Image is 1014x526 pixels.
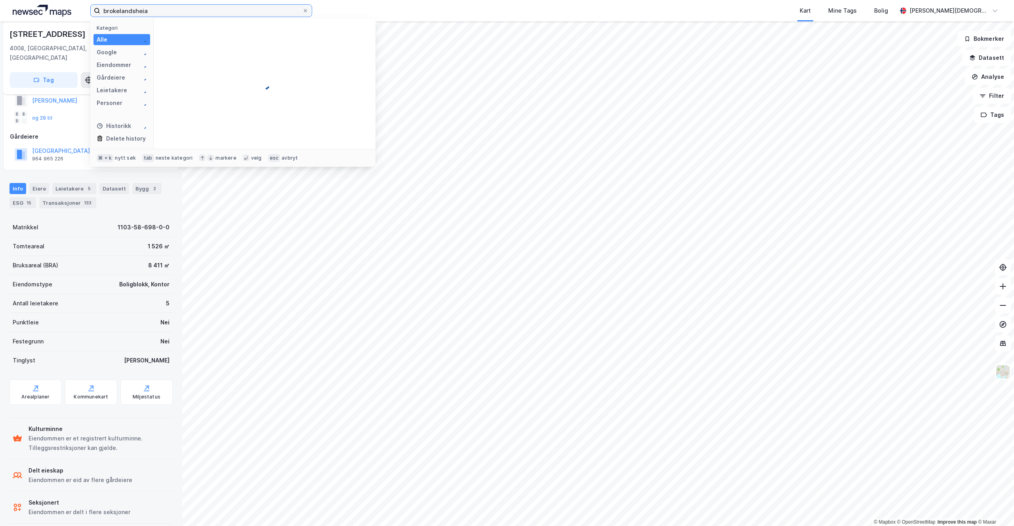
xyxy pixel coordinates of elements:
[156,155,193,161] div: neste kategori
[141,36,147,43] img: spinner.a6d8c91a73a9ac5275cf975e30b51cfb.svg
[124,356,170,365] div: [PERSON_NAME]
[82,199,93,207] div: 133
[21,394,50,400] div: Arealplaner
[141,62,147,68] img: spinner.a6d8c91a73a9ac5275cf975e30b51cfb.svg
[39,197,96,208] div: Transaksjoner
[974,488,1014,526] div: Kontrollprogram for chat
[874,6,888,15] div: Bolig
[268,154,280,162] div: esc
[160,318,170,327] div: Nei
[957,31,1011,47] button: Bokmerker
[141,123,147,129] img: spinner.a6d8c91a73a9ac5275cf975e30b51cfb.svg
[148,242,170,251] div: 1 526 ㎡
[151,185,158,192] div: 2
[13,318,39,327] div: Punktleie
[874,519,896,525] a: Mapbox
[97,154,113,162] div: ⌘ + k
[10,183,26,194] div: Info
[52,183,96,194] div: Leietakere
[99,183,129,194] div: Datasett
[97,121,131,131] div: Historikk
[29,183,49,194] div: Eiere
[10,72,78,88] button: Tag
[29,498,130,507] div: Seksjonert
[258,78,271,90] img: spinner.a6d8c91a73a9ac5275cf975e30b51cfb.svg
[909,6,989,15] div: [PERSON_NAME][DEMOGRAPHIC_DATA]
[13,5,71,17] img: logo.a4113a55bc3d86da70a041830d287a7e.svg
[13,299,58,308] div: Antall leietakere
[995,364,1010,379] img: Z
[965,69,1011,85] button: Analyse
[141,49,147,55] img: spinner.a6d8c91a73a9ac5275cf975e30b51cfb.svg
[142,154,154,162] div: tab
[29,475,132,485] div: Eiendommen er eid av flere gårdeiere
[133,394,160,400] div: Miljøstatus
[282,155,298,161] div: avbryt
[97,86,127,95] div: Leietakere
[215,155,236,161] div: markere
[166,299,170,308] div: 5
[100,5,302,17] input: Søk på adresse, matrikkel, gårdeiere, leietakere eller personer
[97,48,117,57] div: Google
[97,60,131,70] div: Eiendommer
[10,132,172,141] div: Gårdeiere
[97,98,122,108] div: Personer
[897,519,936,525] a: OpenStreetMap
[29,424,170,434] div: Kulturminne
[13,242,44,251] div: Tomteareal
[141,87,147,93] img: spinner.a6d8c91a73a9ac5275cf975e30b51cfb.svg
[32,156,63,162] div: 964 965 226
[963,50,1011,66] button: Datasett
[141,74,147,81] img: spinner.a6d8c91a73a9ac5275cf975e30b51cfb.svg
[74,394,108,400] div: Kommunekart
[10,197,36,208] div: ESG
[148,261,170,270] div: 8 411 ㎡
[251,155,262,161] div: velg
[97,73,125,82] div: Gårdeiere
[97,25,150,31] div: Kategori
[29,507,130,517] div: Eiendommen er delt i flere seksjoner
[13,356,35,365] div: Tinglyst
[118,223,170,232] div: 1103-58-698-0-0
[29,434,170,453] div: Eiendommen er et registrert kulturminne. Tilleggsrestriksjoner kan gjelde.
[974,107,1011,123] button: Tags
[800,6,811,15] div: Kart
[160,337,170,346] div: Nei
[973,88,1011,104] button: Filter
[85,185,93,192] div: 5
[828,6,857,15] div: Mine Tags
[29,466,132,475] div: Delt eieskap
[97,35,107,44] div: Alle
[974,488,1014,526] iframe: Chat Widget
[13,337,44,346] div: Festegrunn
[25,199,33,207] div: 15
[13,223,38,232] div: Matrikkel
[938,519,977,525] a: Improve this map
[10,28,87,40] div: [STREET_ADDRESS]
[141,100,147,106] img: spinner.a6d8c91a73a9ac5275cf975e30b51cfb.svg
[119,280,170,289] div: Boligblokk, Kontor
[106,134,146,143] div: Delete history
[115,155,136,161] div: nytt søk
[10,44,111,63] div: 4008, [GEOGRAPHIC_DATA], [GEOGRAPHIC_DATA]
[13,261,58,270] div: Bruksareal (BRA)
[132,183,162,194] div: Bygg
[13,280,52,289] div: Eiendomstype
